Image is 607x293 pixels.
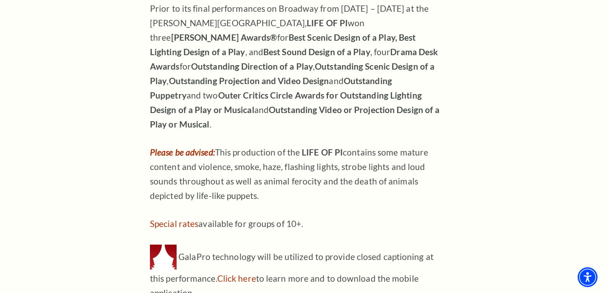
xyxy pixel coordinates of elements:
[191,61,313,71] strong: Outstanding Direction of a Play
[300,147,343,157] strong: LIFE OF PI
[217,273,256,284] a: Click here to learn more and to download the mobile application - open in a new tab
[150,32,416,57] strong: Best Lighting Design of a Play
[150,245,177,271] img: GalaPro technology will be utilized to provide closed captioning at this performance.
[150,218,198,229] a: Special rates
[578,267,598,287] div: Accessibility Menu
[150,1,444,132] p: Prior to its final performances on Broadway from [DATE] – [DATE] at the [PERSON_NAME][GEOGRAPHIC_...
[171,32,277,43] strong: [PERSON_NAME] Awards®
[150,61,434,86] strong: Outstanding Scenic Design of a Play
[307,18,348,28] strong: LIFE OF PI
[150,76,392,100] strong: Outstanding Puppetry
[150,90,422,115] strong: Outer Critics Circle Awards for Outstanding Lighting Design of a Play or Musical
[150,145,444,203] p: This production of the contains some mature content and violence, smoke, haze, flashing lights, s...
[289,32,397,43] strong: Best Scenic Design of a Play,
[169,76,329,86] strong: Outstanding Projection and Video Design
[150,47,438,71] strong: Drama Desk Awards
[150,217,444,231] p: available for groups of 10+.
[150,104,439,129] strong: Outstanding Video or Projection Design of a Play or Musical
[263,47,370,57] strong: Best Sound Design of a Play
[150,147,215,157] em: Please be advised:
